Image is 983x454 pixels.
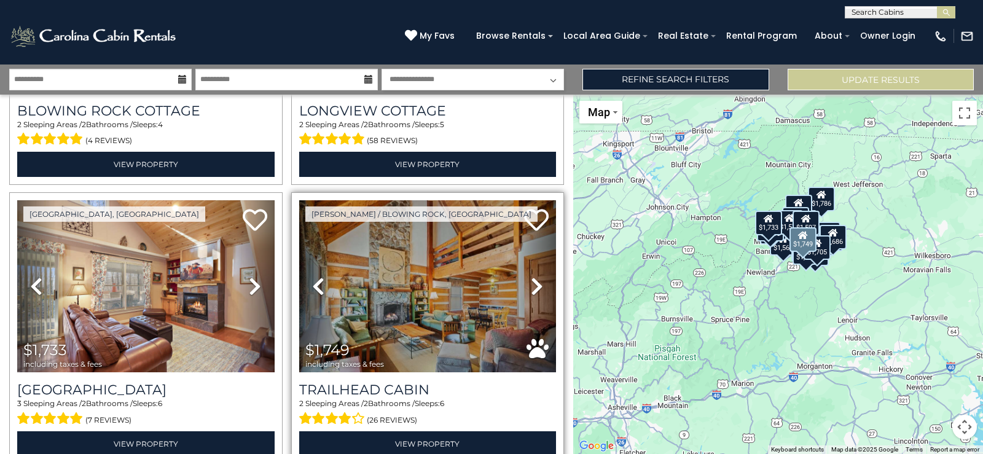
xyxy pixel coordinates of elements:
[930,446,979,453] a: Report a map error
[299,103,557,119] a: Longview Cottage
[789,227,817,252] div: $1,749
[776,210,803,235] div: $1,573
[757,216,784,241] div: $1,236
[793,240,820,264] div: $1,590
[299,200,557,372] img: thumbnail_165564016.jpeg
[854,26,922,45] a: Owner Login
[305,360,384,368] span: including taxes & fees
[802,241,829,266] div: $1,849
[557,26,646,45] a: Local Area Guide
[85,133,132,149] span: (4 reviews)
[23,206,205,222] a: [GEOGRAPHIC_DATA], [GEOGRAPHIC_DATA]
[299,398,557,428] div: Sleeping Areas / Bathrooms / Sleeps:
[440,120,444,129] span: 5
[785,195,812,219] div: $1,802
[754,210,781,235] div: $1,733
[17,200,275,372] img: thumbnail_163534608.jpeg
[831,446,898,453] span: Map data ©2025 Google
[17,119,275,149] div: Sleeping Areas / Bathrooms / Sleeps:
[23,360,102,368] span: including taxes & fees
[17,152,275,177] a: View Property
[792,211,819,235] div: $1,597
[804,235,831,259] div: $1,705
[952,415,977,439] button: Map camera controls
[781,207,809,232] div: $1,566
[299,120,304,129] span: 2
[771,445,824,454] button: Keyboard shortcuts
[576,438,617,454] img: Google
[305,206,538,222] a: [PERSON_NAME] / Blowing Rock, [GEOGRAPHIC_DATA]
[17,382,275,398] a: [GEOGRAPHIC_DATA]
[367,412,417,428] span: (26 reviews)
[420,29,455,42] span: My Favs
[299,152,557,177] a: View Property
[588,106,610,119] span: Map
[934,29,947,43] img: phone-regular-white.png
[299,399,304,408] span: 2
[769,231,796,256] div: $1,560
[720,26,803,45] a: Rental Program
[364,120,368,129] span: 2
[813,222,840,246] div: $1,399
[17,103,275,119] a: Blowing Rock Cottage
[576,438,617,454] a: Open this area in Google Maps (opens a new window)
[820,225,847,249] div: $1,686
[299,119,557,149] div: Sleeping Areas / Bathrooms / Sleeps:
[9,24,179,49] img: White-1-2.png
[652,26,715,45] a: Real Estate
[470,26,552,45] a: Browse Rentals
[807,187,834,211] div: $1,786
[243,208,267,234] a: Add to favorites
[952,101,977,125] button: Toggle fullscreen view
[82,399,86,408] span: 2
[299,382,557,398] a: Trailhead Cabin
[440,399,444,408] span: 6
[960,29,974,43] img: mail-regular-white.png
[17,399,22,408] span: 3
[17,120,22,129] span: 2
[82,120,86,129] span: 2
[579,101,622,123] button: Change map style
[17,398,275,428] div: Sleeping Areas / Bathrooms / Sleeps:
[85,412,131,428] span: (7 reviews)
[405,29,458,43] a: My Favs
[582,69,769,90] a: Refine Search Filters
[364,399,368,408] span: 2
[367,133,418,149] span: (58 reviews)
[305,341,350,359] span: $1,749
[17,382,275,398] h3: Mountain Abbey
[809,26,848,45] a: About
[788,69,974,90] button: Update Results
[906,446,923,453] a: Terms
[23,341,67,359] span: $1,733
[158,120,163,129] span: 4
[158,399,162,408] span: 6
